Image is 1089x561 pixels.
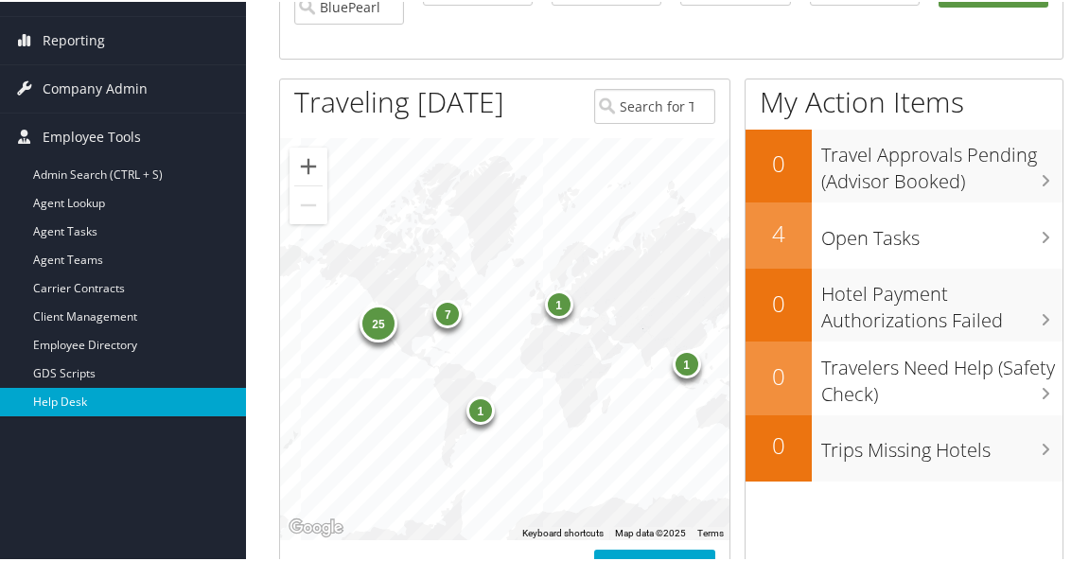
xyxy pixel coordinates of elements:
div: 1 [672,348,700,377]
div: 25 [360,304,397,342]
div: 1 [544,289,572,317]
h2: 4 [746,216,812,248]
div: 1 [466,395,495,424]
button: Keyboard shortcuts [522,525,604,538]
input: Search for Traveler [594,87,715,122]
span: Map data ©2025 [615,526,686,536]
a: 0Hotel Payment Authorizations Failed [746,267,1063,340]
h2: 0 [746,428,812,460]
h1: My Action Items [746,80,1063,120]
h3: Open Tasks [821,214,1063,250]
span: Company Admin [43,63,148,111]
h3: Trips Missing Hotels [821,426,1063,462]
a: 4Open Tasks [746,201,1063,267]
h2: 0 [746,146,812,178]
a: Terms (opens in new tab) [697,526,724,536]
span: Reporting [43,15,105,62]
h2: 0 [746,359,812,391]
button: Zoom out [290,184,327,222]
a: 0Travel Approvals Pending (Advisor Booked) [746,128,1063,201]
div: 7 [433,298,462,326]
h3: Travelers Need Help (Safety Check) [821,343,1063,406]
a: 0Travelers Need Help (Safety Check) [746,340,1063,412]
h2: 0 [746,286,812,318]
img: Google [285,514,347,538]
button: Zoom in [290,146,327,184]
span: Employee Tools [43,112,141,159]
a: 0Trips Missing Hotels [746,413,1063,480]
h3: Hotel Payment Authorizations Failed [821,270,1063,332]
h3: Travel Approvals Pending (Advisor Booked) [821,131,1063,193]
a: Open this area in Google Maps (opens a new window) [285,514,347,538]
h1: Traveling [DATE] [294,80,504,120]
